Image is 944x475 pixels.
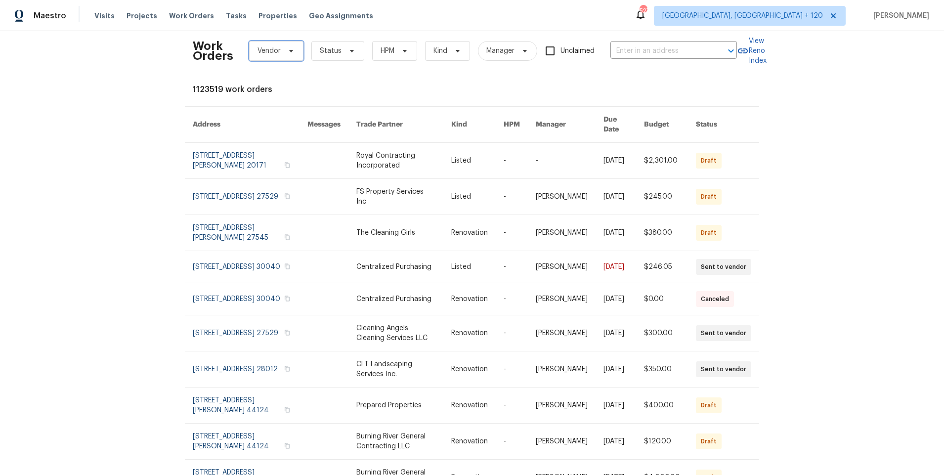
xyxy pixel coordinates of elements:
[528,143,596,179] td: -
[193,85,751,94] div: 1123519 work orders
[496,215,528,251] td: -
[560,46,595,56] span: Unclaimed
[528,179,596,215] td: [PERSON_NAME]
[94,11,115,21] span: Visits
[528,351,596,388] td: [PERSON_NAME]
[737,36,767,66] a: View Reno Index
[348,143,443,179] td: Royal Contracting Incorporated
[443,351,496,388] td: Renovation
[348,351,443,388] td: CLT Landscaping Services Inc.
[496,179,528,215] td: -
[496,143,528,179] td: -
[433,46,447,56] span: Kind
[348,315,443,351] td: Cleaning Angels Cleaning Services LLC
[348,388,443,424] td: Prepared Properties
[348,107,443,143] th: Trade Partner
[688,107,759,143] th: Status
[496,107,528,143] th: HPM
[496,251,528,283] td: -
[309,11,373,21] span: Geo Assignments
[283,328,292,337] button: Copy Address
[443,424,496,460] td: Renovation
[640,6,646,16] div: 527
[127,11,157,21] span: Projects
[662,11,823,21] span: [GEOGRAPHIC_DATA], [GEOGRAPHIC_DATA] + 120
[443,315,496,351] td: Renovation
[381,46,394,56] span: HPM
[258,11,297,21] span: Properties
[443,179,496,215] td: Listed
[283,364,292,373] button: Copy Address
[528,251,596,283] td: [PERSON_NAME]
[496,283,528,315] td: -
[528,424,596,460] td: [PERSON_NAME]
[443,143,496,179] td: Listed
[528,388,596,424] td: [PERSON_NAME]
[348,215,443,251] td: The Cleaning Girls
[528,283,596,315] td: [PERSON_NAME]
[528,107,596,143] th: Manager
[496,388,528,424] td: -
[226,12,247,19] span: Tasks
[724,44,738,58] button: Open
[348,283,443,315] td: Centralized Purchasing
[596,107,636,143] th: Due Date
[443,388,496,424] td: Renovation
[300,107,348,143] th: Messages
[610,43,709,59] input: Enter in an address
[283,192,292,201] button: Copy Address
[496,315,528,351] td: -
[486,46,515,56] span: Manager
[185,107,300,143] th: Address
[283,294,292,303] button: Copy Address
[443,215,496,251] td: Renovation
[283,262,292,271] button: Copy Address
[34,11,66,21] span: Maestro
[496,351,528,388] td: -
[283,405,292,414] button: Copy Address
[443,283,496,315] td: Renovation
[257,46,281,56] span: Vendor
[528,215,596,251] td: [PERSON_NAME]
[283,441,292,450] button: Copy Address
[443,251,496,283] td: Listed
[869,11,929,21] span: [PERSON_NAME]
[636,107,688,143] th: Budget
[348,424,443,460] td: Burning River General Contracting LLC
[528,315,596,351] td: [PERSON_NAME]
[283,233,292,242] button: Copy Address
[283,161,292,170] button: Copy Address
[443,107,496,143] th: Kind
[496,424,528,460] td: -
[320,46,342,56] span: Status
[193,41,233,61] h2: Work Orders
[348,251,443,283] td: Centralized Purchasing
[348,179,443,215] td: FS Property Services Inc
[169,11,214,21] span: Work Orders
